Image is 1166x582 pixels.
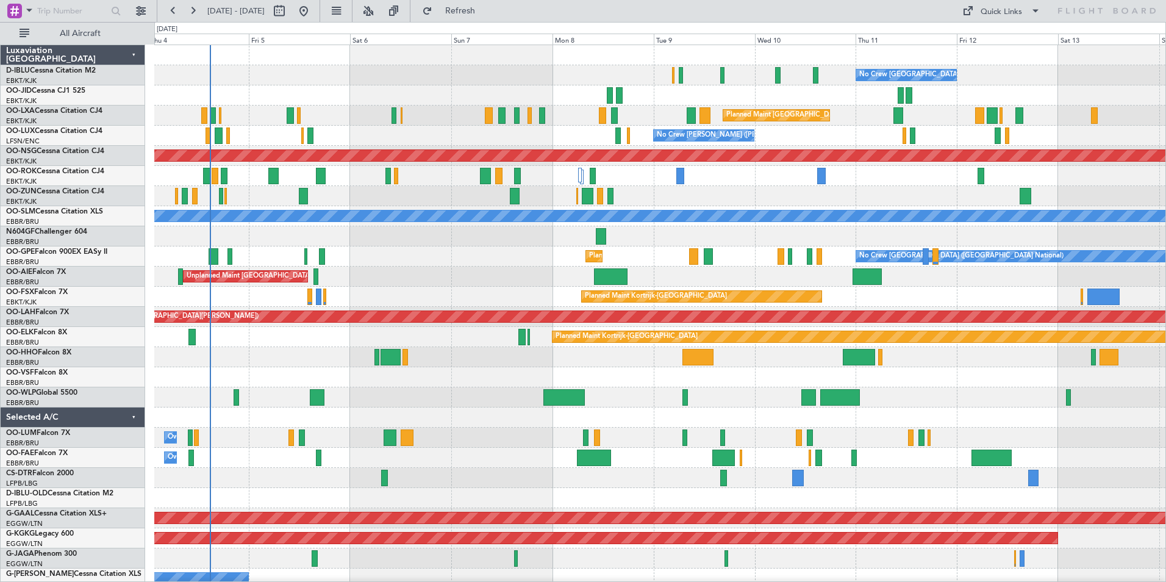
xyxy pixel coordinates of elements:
a: EBKT/KJK [6,197,37,206]
a: G-[PERSON_NAME]Cessna Citation XLS [6,570,141,578]
span: [DATE] - [DATE] [207,5,265,16]
a: OO-AIEFalcon 7X [6,268,66,276]
a: EBBR/BRU [6,318,39,327]
div: Planned Maint [GEOGRAPHIC_DATA] ([GEOGRAPHIC_DATA] National) [726,106,947,124]
a: EBBR/BRU [6,338,39,347]
div: Thu 11 [856,34,957,45]
span: OO-JID [6,87,32,95]
a: EBBR/BRU [6,459,39,468]
a: G-KGKGLegacy 600 [6,530,74,537]
span: N604GF [6,228,35,235]
a: EBKT/KJK [6,117,37,126]
a: EBBR/BRU [6,237,39,246]
input: Trip Number [37,2,107,20]
a: EBBR/BRU [6,217,39,226]
a: OO-LUMFalcon 7X [6,429,70,437]
span: OO-ROK [6,168,37,175]
button: All Aircraft [13,24,132,43]
a: CS-DTRFalcon 2000 [6,470,74,477]
span: OO-LAH [6,309,35,316]
a: EBKT/KJK [6,96,37,106]
span: OO-HHO [6,349,38,356]
div: No Crew [PERSON_NAME] ([PERSON_NAME]) [657,126,803,145]
a: LFPB/LBG [6,499,38,508]
a: OO-LUXCessna Citation CJ4 [6,128,102,135]
span: G-GAAL [6,510,34,517]
div: Sun 7 [451,34,553,45]
span: OO-LUX [6,128,35,135]
div: Owner Melsbroek Air Base [168,448,251,467]
a: OO-LAHFalcon 7X [6,309,69,316]
a: OO-ZUNCessna Citation CJ4 [6,188,104,195]
span: OO-LUM [6,429,37,437]
div: Fri 5 [249,34,350,45]
a: OO-JIDCessna CJ1 525 [6,87,85,95]
div: No Crew [GEOGRAPHIC_DATA] ([GEOGRAPHIC_DATA] National) [859,66,1064,84]
a: OO-ROKCessna Citation CJ4 [6,168,104,175]
span: OO-NSG [6,148,37,155]
a: EBBR/BRU [6,378,39,387]
div: Fri 12 [957,34,1058,45]
a: EBBR/BRU [6,358,39,367]
div: Owner Melsbroek Air Base [168,428,251,447]
a: EBKT/KJK [6,298,37,307]
a: EBKT/KJK [6,157,37,166]
div: Planned Maint Kortrijk-[GEOGRAPHIC_DATA] [556,328,698,346]
div: Planned Maint Kortrijk-[GEOGRAPHIC_DATA] [585,287,727,306]
span: OO-SLM [6,208,35,215]
div: [DATE] [157,24,177,35]
a: OO-ELKFalcon 8X [6,329,67,336]
div: Thu 4 [148,34,249,45]
a: D-IBLU-OLDCessna Citation M2 [6,490,113,497]
span: D-IBLU [6,67,30,74]
div: No Crew [GEOGRAPHIC_DATA] ([GEOGRAPHIC_DATA] National) [859,247,1064,265]
span: OO-LXA [6,107,35,115]
button: Refresh [417,1,490,21]
span: OO-ZUN [6,188,37,195]
a: OO-SLMCessna Citation XLS [6,208,103,215]
a: OO-FSXFalcon 7X [6,289,68,296]
span: G-[PERSON_NAME] [6,570,74,578]
a: EGGW/LTN [6,559,43,569]
a: EBBR/BRU [6,439,39,448]
div: Planned Maint [GEOGRAPHIC_DATA] ([GEOGRAPHIC_DATA] National) [589,247,810,265]
div: Unplanned Maint [GEOGRAPHIC_DATA] ([GEOGRAPHIC_DATA] National) [187,267,416,286]
a: EBBR/BRU [6,278,39,287]
div: Sat 6 [350,34,451,45]
span: OO-VSF [6,369,34,376]
button: Quick Links [956,1,1046,21]
span: D-IBLU-OLD [6,490,48,497]
span: Refresh [435,7,486,15]
a: OO-WLPGlobal 5500 [6,389,77,397]
a: LFPB/LBG [6,479,38,488]
span: G-JAGA [6,550,34,558]
span: OO-ELK [6,329,34,336]
a: G-GAALCessna Citation XLS+ [6,510,107,517]
a: OO-HHOFalcon 8X [6,349,71,356]
span: OO-FSX [6,289,34,296]
a: EBBR/BRU [6,257,39,267]
div: Tue 9 [654,34,755,45]
a: EBKT/KJK [6,76,37,85]
a: D-IBLUCessna Citation M2 [6,67,96,74]
div: Wed 10 [755,34,856,45]
a: N604GFChallenger 604 [6,228,87,235]
a: OO-FAEFalcon 7X [6,450,68,457]
span: OO-AIE [6,268,32,276]
div: Quick Links [981,6,1022,18]
span: G-KGKG [6,530,35,537]
span: OO-GPE [6,248,35,256]
a: LFSN/ENC [6,137,40,146]
a: G-JAGAPhenom 300 [6,550,77,558]
span: CS-DTR [6,470,32,477]
a: EGGW/LTN [6,519,43,528]
a: EBBR/BRU [6,398,39,408]
a: OO-NSGCessna Citation CJ4 [6,148,104,155]
div: Mon 8 [553,34,654,45]
a: EBKT/KJK [6,177,37,186]
a: EGGW/LTN [6,539,43,548]
span: All Aircraft [32,29,129,38]
a: OO-LXACessna Citation CJ4 [6,107,102,115]
span: OO-FAE [6,450,34,457]
div: Sat 13 [1058,34,1159,45]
